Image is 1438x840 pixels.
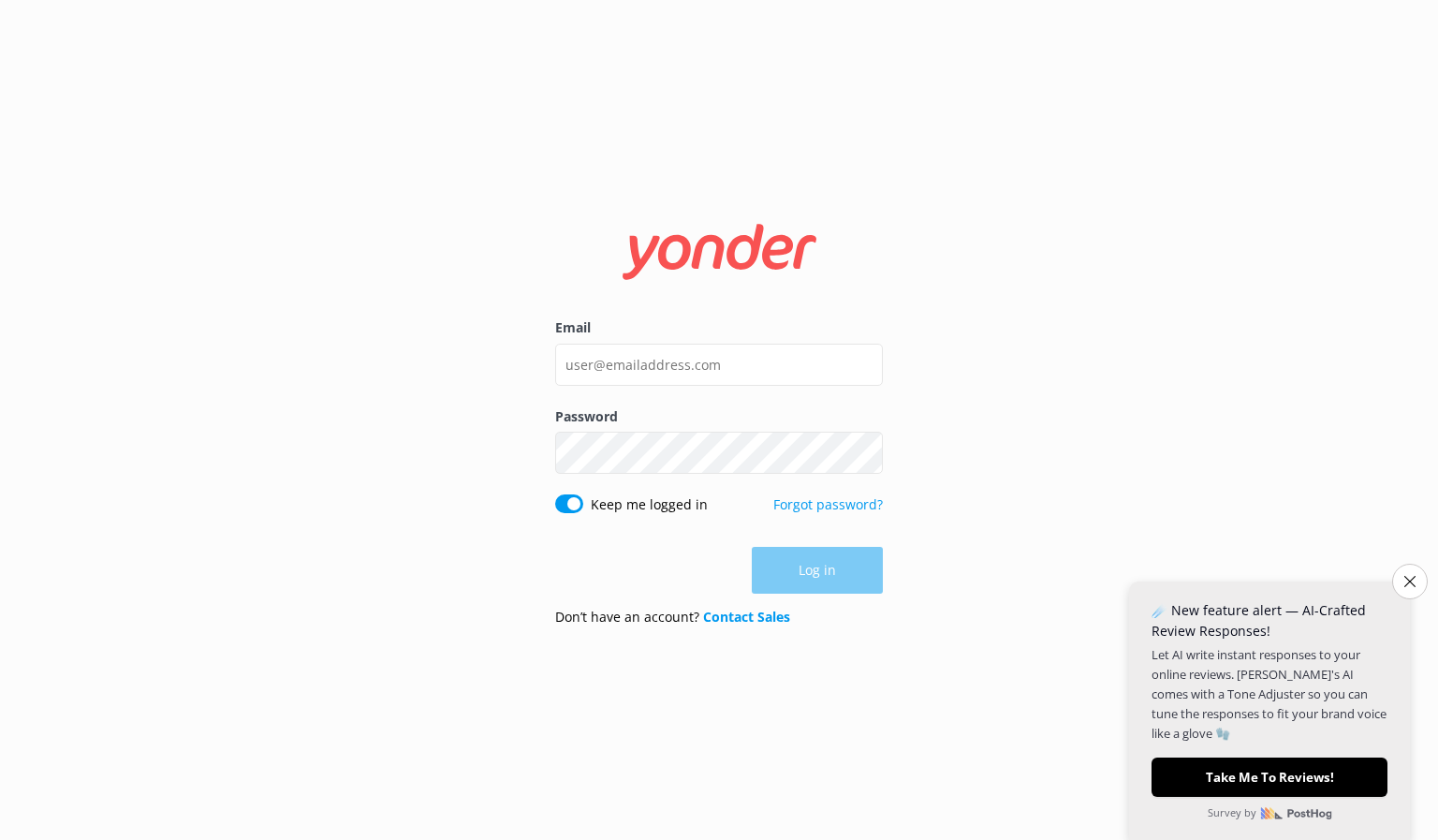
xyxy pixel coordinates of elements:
[591,494,708,515] label: Keep me logged in
[845,435,883,472] button: Show password
[773,495,883,513] a: Forgot password?
[555,406,883,427] label: Password
[555,317,883,338] label: Email
[555,344,883,386] input: user@emailaddress.com
[555,607,790,627] p: Don’t have an account?
[703,608,790,626] a: Contact Sales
